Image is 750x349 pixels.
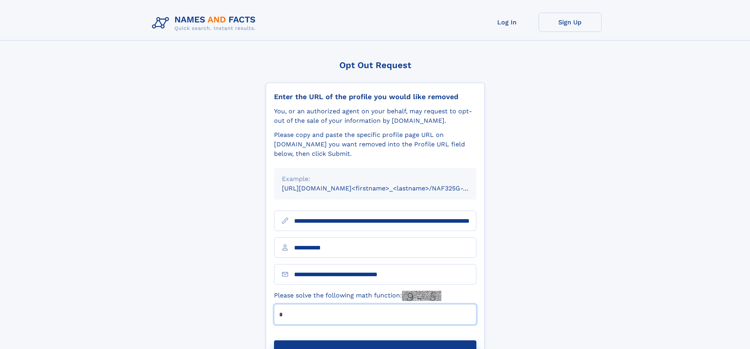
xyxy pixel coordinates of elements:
[274,92,476,101] div: Enter the URL of the profile you would like removed
[274,130,476,159] div: Please copy and paste the specific profile page URL on [DOMAIN_NAME] you want removed into the Pr...
[282,174,469,184] div: Example:
[476,13,539,32] a: Log In
[274,291,441,301] label: Please solve the following math function:
[266,60,485,70] div: Opt Out Request
[282,185,491,192] small: [URL][DOMAIN_NAME]<firstname>_<lastname>/NAF325G-xxxxxxxx
[149,13,262,34] img: Logo Names and Facts
[539,13,602,32] a: Sign Up
[274,107,476,126] div: You, or an authorized agent on your behalf, may request to opt-out of the sale of your informatio...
